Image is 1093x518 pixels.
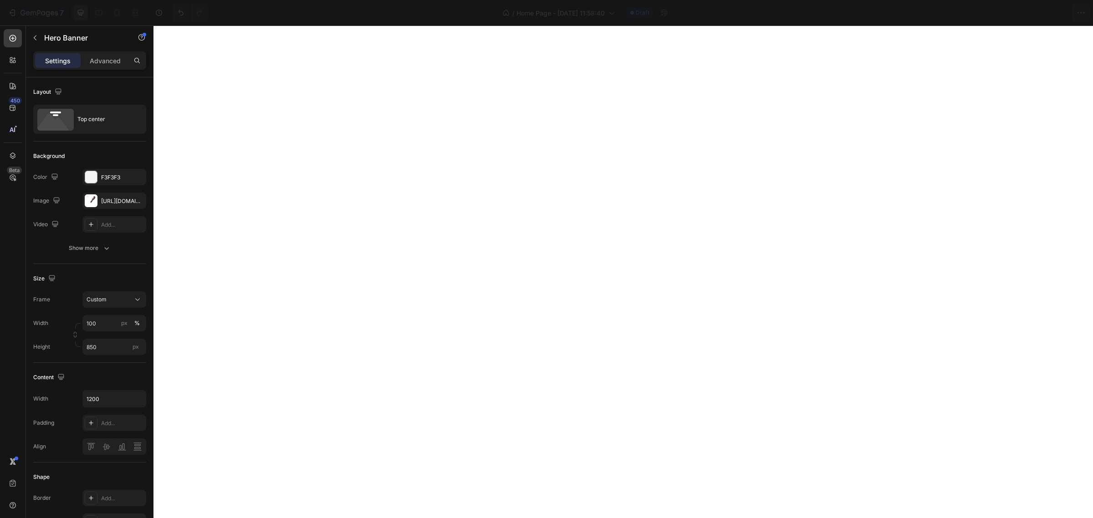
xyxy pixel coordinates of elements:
div: Top center [77,109,133,130]
div: Padding [33,419,54,427]
div: Add... [101,494,144,503]
button: Show more [33,240,146,256]
div: Color [33,171,60,183]
div: Image [33,195,62,207]
span: Draft [636,9,649,17]
div: Shape [33,473,50,481]
div: Publish [1040,8,1063,18]
input: px [82,339,146,355]
div: Add... [101,419,144,427]
iframe: Intercom live chat [1062,473,1084,495]
div: Layout [33,86,64,98]
div: px [121,319,128,327]
button: Publish [1032,4,1071,22]
p: Settings [45,56,71,66]
div: Add... [101,221,144,229]
div: % [134,319,140,327]
div: Width [33,395,48,403]
button: px [132,318,143,329]
p: 7 [60,7,64,18]
p: Hero Banner [44,32,122,43]
span: Save [1006,9,1021,17]
label: Frame [33,295,50,304]
button: 7 [4,4,68,22]
div: Background [33,152,65,160]
div: Content [33,371,66,384]
div: Show more [69,244,111,253]
div: Video [33,218,61,231]
label: Width [33,319,48,327]
input: px% [82,315,146,331]
p: Advanced [90,56,121,66]
div: Beta [7,167,22,174]
button: Custom [82,291,146,308]
button: % [119,318,130,329]
div: F3F3F3 [101,173,144,182]
div: Undo/Redo [172,4,209,22]
div: Size [33,273,57,285]
span: / [512,8,515,18]
span: Home Page - [DATE] 11:58:40 [516,8,605,18]
span: px [133,343,139,350]
div: 450 [9,97,22,104]
label: Height [33,343,50,351]
div: [URL][DOMAIN_NAME] [101,197,144,205]
iframe: Design area [153,25,1093,518]
span: Custom [87,295,107,304]
div: Border [33,494,51,502]
div: Align [33,442,46,451]
input: Auto [83,391,146,407]
button: Save [999,4,1029,22]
